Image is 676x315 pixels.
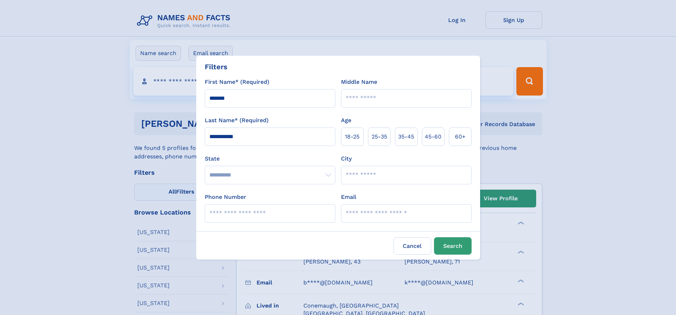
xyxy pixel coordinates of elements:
button: Search [434,237,472,255]
span: 18‑25 [345,132,359,141]
label: City [341,154,352,163]
label: Phone Number [205,193,246,201]
span: 35‑45 [398,132,414,141]
label: State [205,154,335,163]
span: 25‑35 [372,132,387,141]
div: Filters [205,61,227,72]
label: Last Name* (Required) [205,116,269,125]
label: Cancel [394,237,431,255]
label: Middle Name [341,78,377,86]
label: First Name* (Required) [205,78,269,86]
span: 60+ [455,132,466,141]
label: Email [341,193,356,201]
label: Age [341,116,351,125]
span: 45‑60 [425,132,441,141]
